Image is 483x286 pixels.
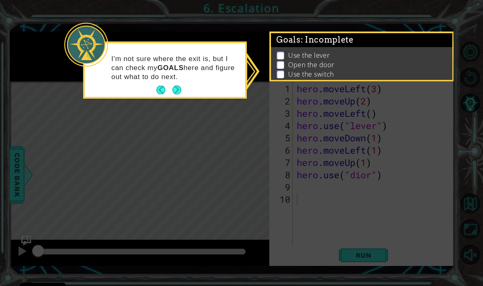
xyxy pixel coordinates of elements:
[301,35,354,45] span: : Incomplete
[288,70,334,79] p: Use the switch
[288,79,333,88] p: Get to the exit
[288,51,330,60] p: Use the lever
[156,86,172,95] button: Back
[171,84,183,96] button: Next
[276,35,354,45] span: Goals
[157,64,183,71] strong: GOALS
[288,60,334,69] p: Open the door
[111,54,239,81] p: I'm not sure where the exit is, but I can check my here and figure out what to do next.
